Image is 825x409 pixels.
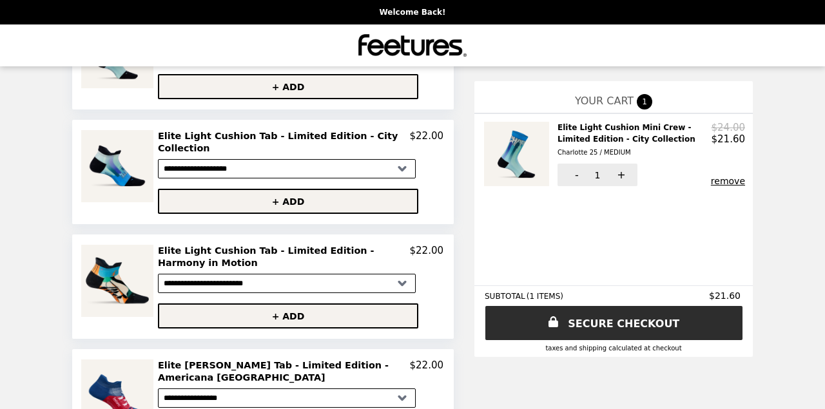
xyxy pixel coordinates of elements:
button: remove [711,176,745,186]
a: SECURE CHECKOUT [485,306,742,340]
button: + ADD [158,303,418,328]
p: $24.00 [712,122,746,133]
select: Select a product variant [158,388,416,408]
p: Welcome Back! [379,8,445,17]
span: YOUR CART [575,95,634,107]
select: Select a product variant [158,274,416,293]
select: Select a product variant [158,159,416,178]
div: Charlotte 25 / MEDIUM [558,147,706,158]
button: - [558,164,593,186]
h2: Elite Light Cushion Mini Crew - Limited Edition - City Collection [558,122,712,158]
button: + ADD [158,74,418,99]
span: 1 [637,94,652,109]
p: $22.00 [410,359,444,383]
img: Elite Light Cushion Tab - Limited Edition - Harmony in Motion [81,245,157,317]
h2: Elite Light Cushion Tab - Limited Edition - Harmony in Motion [158,245,410,269]
p: $22.00 [410,245,444,269]
img: Brand Logo [358,32,467,59]
img: Elite Light Cushion Mini Crew - Limited Edition - City Collection [484,122,552,186]
span: 1 [595,170,601,180]
span: SUBTOTAL [485,292,527,301]
button: + ADD [158,189,418,214]
span: ( 1 ITEMS ) [527,292,563,301]
p: $21.60 [712,133,746,145]
div: Taxes and Shipping calculated at checkout [485,345,742,352]
button: + [602,164,637,186]
p: $22.00 [410,130,444,154]
h2: Elite Light Cushion Tab - Limited Edition - City Collection [158,130,410,154]
img: Elite Light Cushion Tab - Limited Edition - City Collection [81,130,157,202]
span: $21.60 [709,290,742,301]
h2: Elite [PERSON_NAME] Tab - Limited Edition - Americana [GEOGRAPHIC_DATA] [158,359,410,383]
